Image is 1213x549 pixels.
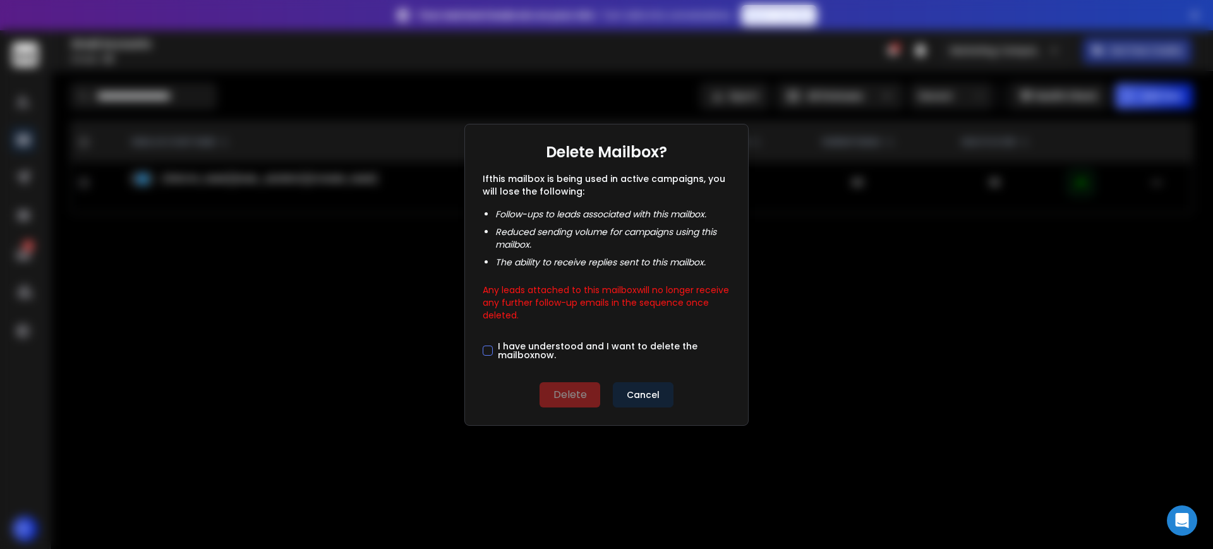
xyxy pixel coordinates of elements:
p: Any leads attached to this mailbox will no longer receive any further follow-up emails in the seq... [483,279,730,322]
button: Delete [540,382,600,407]
li: Follow-ups to leads associated with this mailbox . [495,208,730,220]
p: If this mailbox is being used in active campaigns, you will lose the following: [483,172,730,198]
label: I have understood and I want to delete the mailbox now. [498,342,730,359]
button: Cancel [613,382,673,407]
h1: Delete Mailbox? [546,142,667,162]
li: Reduced sending volume for campaigns using this mailbox . [495,226,730,251]
div: Open Intercom Messenger [1167,505,1197,536]
li: The ability to receive replies sent to this mailbox . [495,256,730,268]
